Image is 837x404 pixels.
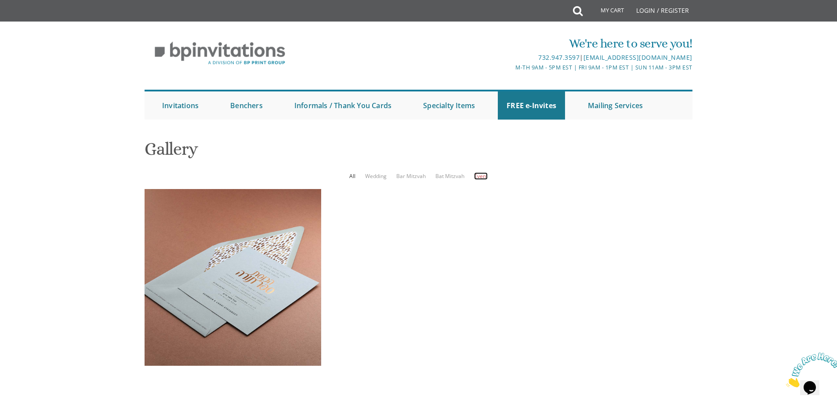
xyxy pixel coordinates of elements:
[435,172,464,180] a: Bat Mitzvah
[145,35,295,72] img: BP Invitation Loft
[145,139,692,165] h1: Gallery
[582,1,630,23] a: My Cart
[328,52,692,63] div: |
[538,53,580,62] a: 732.947.3597
[579,91,652,120] a: Mailing Services
[328,63,692,72] div: M-Th 9am - 5pm EST | Fri 9am - 1pm EST | Sun 11am - 3pm EST
[498,91,565,120] a: FREE e-Invites
[221,91,272,120] a: Benchers
[365,172,387,180] a: Wedding
[474,172,488,180] a: Event
[349,172,355,180] a: All
[583,53,692,62] a: [EMAIL_ADDRESS][DOMAIN_NAME]
[396,172,426,180] a: Bar Mitzvah
[153,91,207,120] a: Invitations
[783,349,837,391] iframe: chat widget
[414,91,484,120] a: Specialty Items
[286,91,400,120] a: Informals / Thank You Cards
[328,35,692,52] div: We're here to serve you!
[4,4,58,38] img: Chat attention grabber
